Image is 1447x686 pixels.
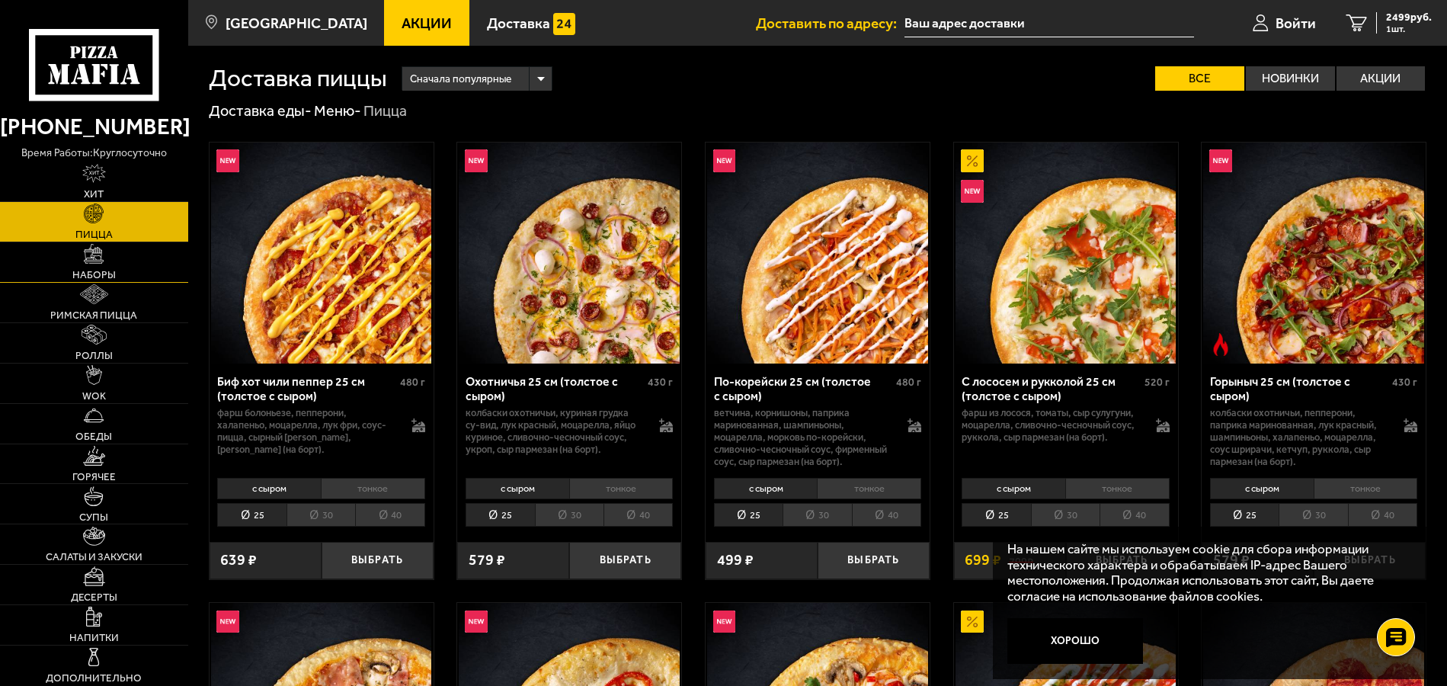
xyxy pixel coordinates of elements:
li: 30 [287,503,355,527]
li: 40 [852,503,921,527]
li: 25 [466,503,534,527]
img: Новинка [1209,149,1232,172]
button: Выбрать [322,542,434,579]
label: Все [1155,66,1244,91]
span: Роллы [75,351,113,361]
div: Биф хот чили пеппер 25 см (толстое с сыром) [217,374,395,403]
img: Новинка [216,611,239,633]
li: с сыром [962,478,1065,499]
span: Доставить по адресу: [756,16,904,30]
div: Охотничья 25 см (толстое с сыром) [466,374,644,403]
p: ветчина, корнишоны, паприка маринованная, шампиньоны, моцарелла, морковь по-корейски, сливочно-че... [714,407,892,467]
span: Доставка [487,16,550,30]
span: Обеды [75,431,112,442]
img: Акционный [961,611,984,633]
span: Акции [402,16,452,30]
button: Выбрать [818,542,930,579]
li: 30 [535,503,603,527]
li: с сыром [714,478,818,499]
p: фарш из лосося, томаты, сыр сулугуни, моцарелла, сливочно-чесночный соус, руккола, сыр пармезан (... [962,407,1140,443]
span: [GEOGRAPHIC_DATA] [226,16,367,30]
span: Супы [79,512,108,523]
a: Меню- [314,102,361,120]
li: 25 [962,503,1030,527]
label: Новинки [1246,66,1335,91]
li: тонкое [817,478,921,499]
li: с сыром [1210,478,1314,499]
li: тонкое [569,478,674,499]
span: 579 ₽ [469,553,505,568]
a: НовинкаОстрое блюдоГорыныч 25 см (толстое с сыром) [1202,143,1426,364]
span: Наборы [72,270,116,280]
img: 15daf4d41897b9f0e9f617042186c801.svg [553,13,576,36]
li: 25 [217,503,286,527]
img: Новинка [713,149,736,172]
span: 1 шт. [1386,24,1432,34]
img: Новинка [713,611,736,633]
img: Акционный [961,149,984,172]
span: 520 г [1144,376,1170,389]
li: 40 [355,503,424,527]
span: Напитки [69,633,119,643]
img: Горыныч 25 см (толстое с сыром) [1203,143,1424,364]
a: НовинкаПо-корейски 25 см (толстое с сыром) [706,143,930,364]
span: 430 г [648,376,673,389]
a: НовинкаБиф хот чили пеппер 25 см (толстое с сыром) [210,143,434,364]
li: 40 [603,503,673,527]
li: 25 [1210,503,1279,527]
button: Хорошо [1007,618,1143,663]
span: Десерты [71,592,117,603]
div: По-корейски 25 см (толстое с сыром) [714,374,892,403]
span: 699 ₽ [965,553,1001,568]
span: Войти [1276,16,1316,30]
img: Биф хот чили пеппер 25 см (толстое с сыром) [211,143,432,364]
li: 30 [1031,503,1100,527]
span: 499 ₽ [717,553,754,568]
input: Ваш адрес доставки [904,9,1194,37]
li: с сыром [217,478,321,499]
h1: Доставка пиццы [209,66,387,91]
li: 40 [1348,503,1417,527]
div: С лососем и рукколой 25 см (толстое с сыром) [962,374,1140,403]
img: По-корейски 25 см (толстое с сыром) [707,143,928,364]
li: 40 [1100,503,1169,527]
p: фарш болоньезе, пепперони, халапеньо, моцарелла, лук фри, соус-пицца, сырный [PERSON_NAME], [PERS... [217,407,395,455]
img: Новинка [961,180,984,203]
span: Пицца [75,229,113,240]
p: колбаски Охотничьи, пепперони, паприка маринованная, лук красный, шампиньоны, халапеньо, моцарелл... [1210,407,1388,467]
img: С лососем и рукколой 25 см (толстое с сыром) [956,143,1176,364]
span: Горячее [72,472,116,482]
img: Новинка [465,149,488,172]
span: 480 г [896,376,921,389]
span: Дополнительно [46,673,142,684]
li: 30 [1279,503,1347,527]
img: Новинка [216,149,239,172]
a: Доставка еды- [209,102,312,120]
li: 30 [783,503,851,527]
span: 430 г [1392,376,1417,389]
li: тонкое [321,478,425,499]
a: НовинкаОхотничья 25 см (толстое с сыром) [457,143,681,364]
span: Салаты и закуски [46,552,142,563]
span: 480 г [400,376,425,389]
span: WOK [82,391,106,402]
img: Охотничья 25 см (толстое с сыром) [459,143,680,364]
span: 2499 руб. [1386,12,1432,23]
img: Острое блюдо [1209,333,1232,356]
li: с сыром [466,478,569,499]
li: 25 [714,503,783,527]
label: Акции [1337,66,1426,91]
li: тонкое [1314,478,1418,499]
span: Римская пицца [50,310,137,321]
a: АкционныйНовинкаС лососем и рукколой 25 см (толстое с сыром) [954,143,1178,364]
span: 639 ₽ [220,553,257,568]
img: Новинка [465,611,488,633]
span: Хит [84,189,104,200]
div: Пицца [363,101,407,121]
div: Горыныч 25 см (толстое с сыром) [1210,374,1388,403]
button: Выбрать [569,542,681,579]
p: На нашем сайте мы используем cookie для сбора информации технического характера и обрабатываем IP... [1007,541,1402,604]
span: Сначала популярные [410,65,511,94]
p: колбаски охотничьи, куриная грудка су-вид, лук красный, моцарелла, яйцо куриное, сливочно-чесночн... [466,407,644,455]
li: тонкое [1065,478,1170,499]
